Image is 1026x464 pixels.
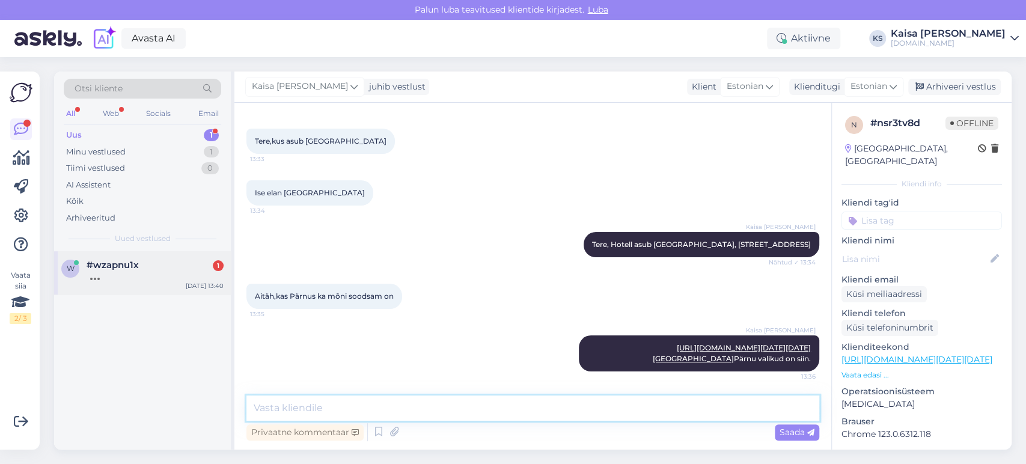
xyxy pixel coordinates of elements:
span: Nähtud ✓ 13:34 [769,258,816,267]
span: Aitäh,kas Pärnus ka mõni soodsam on [255,292,394,301]
span: Estonian [727,80,763,93]
input: Lisa nimi [842,252,988,266]
span: Tere,kus asub [GEOGRAPHIC_DATA] [255,136,386,145]
div: [GEOGRAPHIC_DATA], [GEOGRAPHIC_DATA] [845,142,978,168]
p: Klienditeekond [841,341,1002,353]
p: Kliendi tag'id [841,197,1002,209]
span: Luba [584,4,612,15]
p: Chrome 123.0.6312.118 [841,428,1002,441]
div: Klient [687,81,716,93]
span: Otsi kliente [75,82,123,95]
div: Arhiveeri vestlus [908,79,1001,95]
div: [DOMAIN_NAME] [891,38,1006,48]
span: Pärnu valikud on siin. [653,343,811,363]
div: juhib vestlust [364,81,426,93]
p: Kliendi email [841,273,1002,286]
span: Kaisa [PERSON_NAME] [252,80,348,93]
a: Avasta AI [121,28,186,49]
span: w [67,264,75,273]
input: Lisa tag [841,212,1002,230]
div: Klienditugi [789,81,840,93]
p: Kliendi telefon [841,307,1002,320]
a: [URL][DOMAIN_NAME][DATE][DATE] [841,354,992,365]
span: Kaisa [PERSON_NAME] [746,326,816,335]
div: 1 [213,260,224,271]
div: 2 / 3 [10,313,31,324]
div: Minu vestlused [66,146,126,158]
div: All [64,106,78,121]
p: Vaata edasi ... [841,370,1002,380]
div: 1 [204,146,219,158]
div: Kliendi info [841,179,1002,189]
span: n [851,120,857,129]
span: Estonian [850,80,887,93]
div: Arhiveeritud [66,212,115,224]
img: explore-ai [91,26,117,51]
div: Vaata siia [10,270,31,324]
div: Uus [66,129,82,141]
div: Tiimi vestlused [66,162,125,174]
div: Küsi telefoninumbrit [841,320,938,336]
div: KS [869,30,886,47]
span: 13:36 [771,372,816,381]
p: [MEDICAL_DATA] [841,398,1002,411]
div: Kaisa [PERSON_NAME] [891,29,1006,38]
div: Aktiivne [767,28,840,49]
span: Uued vestlused [115,233,171,244]
p: Operatsioonisüsteem [841,385,1002,398]
div: 0 [201,162,219,174]
div: Web [100,106,121,121]
img: Askly Logo [10,81,32,104]
span: Kaisa [PERSON_NAME] [746,222,816,231]
a: [URL][DOMAIN_NAME][DATE][DATE][GEOGRAPHIC_DATA] [653,343,811,363]
p: Brauser [841,415,1002,428]
div: [DATE] 13:40 [186,281,224,290]
div: AI Assistent [66,179,111,191]
div: Kõik [66,195,84,207]
div: Socials [144,106,173,121]
div: Email [196,106,221,121]
div: Küsi meiliaadressi [841,286,927,302]
a: Kaisa [PERSON_NAME][DOMAIN_NAME] [891,29,1019,48]
span: Offline [945,117,998,130]
span: 13:35 [250,310,295,319]
span: Tere, Hotell asub [GEOGRAPHIC_DATA], [STREET_ADDRESS] [592,240,811,249]
span: Ise elan [GEOGRAPHIC_DATA] [255,188,365,197]
div: # nsr3tv8d [870,116,945,130]
div: Privaatne kommentaar [246,424,364,441]
span: #wzapnu1x [87,260,139,270]
div: 1 [204,129,219,141]
span: Saada [780,427,814,438]
span: 13:33 [250,154,295,163]
p: Kliendi nimi [841,234,1002,247]
span: 13:34 [250,206,295,215]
